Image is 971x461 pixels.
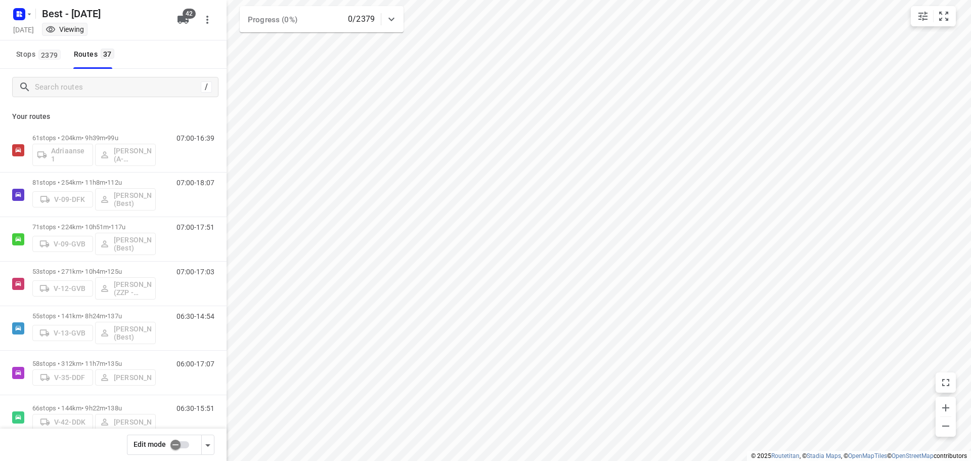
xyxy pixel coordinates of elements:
span: • [109,223,111,231]
span: 138u [107,404,122,412]
p: Your routes [12,111,214,122]
p: 55 stops • 141km • 8h24m [32,312,156,320]
span: 42 [183,9,196,19]
p: 06:30-14:54 [176,312,214,320]
p: 07:00-16:39 [176,134,214,142]
p: 07:00-17:51 [176,223,214,231]
button: Map settings [913,6,933,26]
p: 53 stops • 271km • 10h4m [32,268,156,275]
span: • [105,312,107,320]
span: • [105,360,107,367]
span: Edit mode [134,440,166,448]
p: 71 stops • 224km • 10h51m [32,223,156,231]
span: • [105,179,107,186]
a: OpenStreetMap [892,452,934,459]
a: Routetitan [771,452,800,459]
button: 42 [173,10,193,30]
span: 137u [107,312,122,320]
div: You are currently in view mode. To make any changes, go to edit project. [46,24,84,34]
span: 117u [111,223,125,231]
span: Progress (0%) [248,15,297,24]
p: 07:00-17:03 [176,268,214,276]
p: 81 stops • 254km • 11h8m [32,179,156,186]
p: 06:00-17:07 [176,360,214,368]
span: 135u [107,360,122,367]
p: 61 stops • 204km • 9h39m [32,134,156,142]
span: • [105,404,107,412]
p: 0/2379 [348,13,375,25]
span: 99u [107,134,118,142]
button: Fit zoom [934,6,954,26]
span: 37 [101,49,114,59]
span: 112u [107,179,122,186]
p: 66 stops • 144km • 9h22m [32,404,156,412]
span: Stops [16,48,64,61]
p: 06:30-15:51 [176,404,214,412]
div: Driver app settings [202,438,214,451]
div: small contained button group [911,6,956,26]
div: / [201,81,212,93]
p: 07:00-18:07 [176,179,214,187]
a: OpenMapTiles [848,452,887,459]
input: Search routes [35,79,201,95]
span: • [105,134,107,142]
p: 58 stops • 312km • 11h7m [32,360,156,367]
a: Stadia Maps [807,452,841,459]
li: © 2025 , © , © © contributors [751,452,967,459]
button: More [197,10,217,30]
span: • [105,268,107,275]
div: Routes [74,48,117,61]
span: 125u [107,268,122,275]
span: 2379 [38,50,61,60]
div: Progress (0%)0/2379 [240,6,404,32]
